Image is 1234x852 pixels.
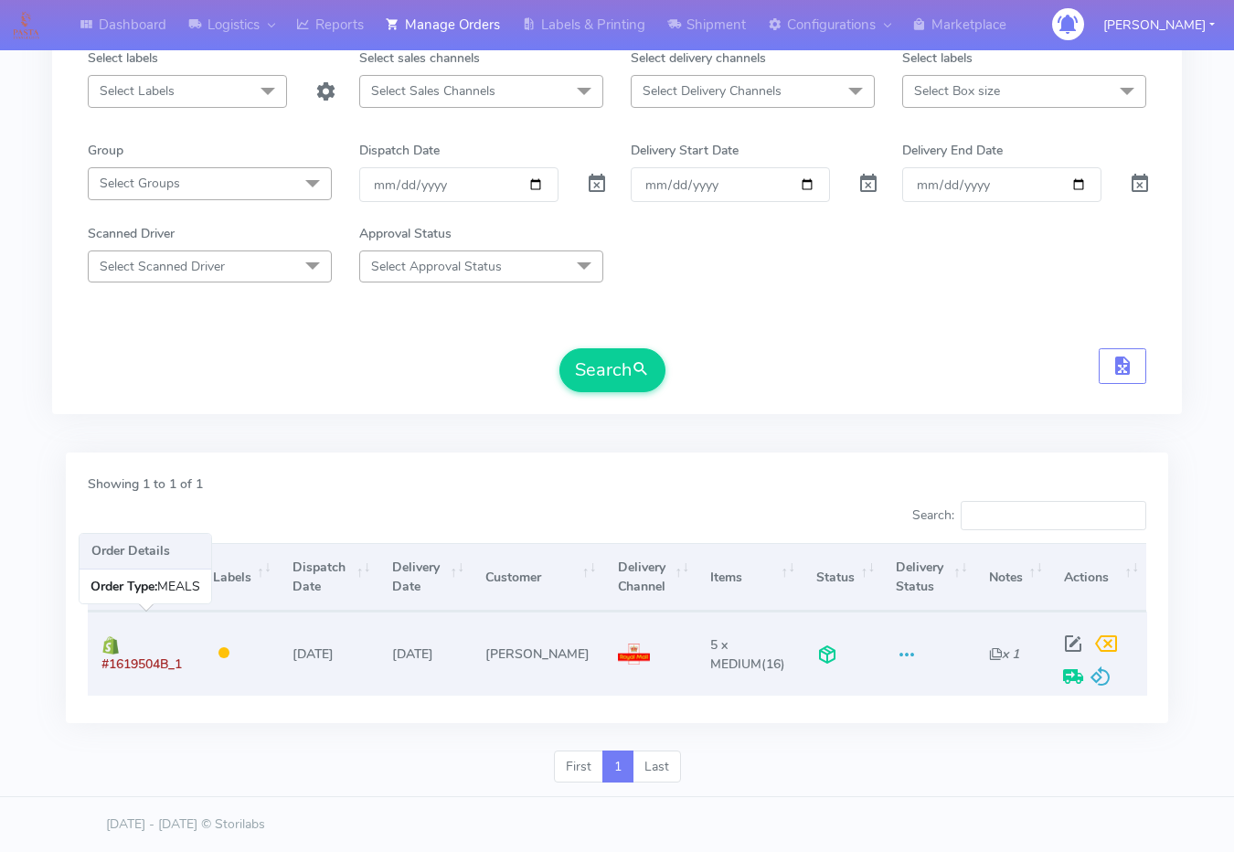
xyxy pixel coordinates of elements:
th: Labels: activate to sort column ascending [199,543,279,612]
label: Select delivery channels [631,48,766,68]
h3: Order Details [80,534,211,570]
th: Status: activate to sort column ascending [803,543,882,612]
button: [PERSON_NAME] [1090,6,1229,44]
label: Approval Status [359,224,452,243]
label: Delivery Start Date [631,141,739,160]
i: x 1 [989,645,1019,663]
img: shopify.png [101,636,120,655]
label: Select labels [902,48,973,68]
label: Showing 1 to 1 of 1 [88,474,203,494]
b: Order Type: [90,578,157,595]
span: #1619504B_1 [101,655,182,673]
label: Delivery End Date [902,141,1003,160]
th: Notes: activate to sort column ascending [975,543,1050,612]
button: Search [559,348,665,392]
th: Delivery Status: activate to sort column ascending [882,543,975,612]
span: Select Groups [100,175,180,192]
label: Select labels [88,48,158,68]
th: Customer: activate to sort column ascending [472,543,603,612]
span: 5 x MEDIUM [710,636,761,673]
img: Royal Mail [618,644,650,666]
span: Select Sales Channels [371,82,495,100]
th: Actions: activate to sort column ascending [1050,543,1146,612]
td: [DATE] [378,612,472,695]
th: Delivery Date: activate to sort column ascending [378,543,472,612]
label: Scanned Driver [88,224,175,243]
label: Select sales channels [359,48,480,68]
span: Select Scanned Driver [100,258,225,275]
span: (16) [710,636,785,673]
td: [PERSON_NAME] [472,612,603,695]
a: 1 [602,751,633,783]
span: Select Delivery Channels [643,82,782,100]
div: MEALS [80,570,211,603]
span: Select Approval Status [371,258,502,275]
th: Items: activate to sort column ascending [697,543,803,612]
span: Select Box size [914,82,1000,100]
label: Search: [912,501,1146,530]
span: Select Labels [100,82,175,100]
td: [DATE] [279,612,378,695]
label: Group [88,141,123,160]
label: Dispatch Date [359,141,440,160]
input: Search: [961,501,1146,530]
th: Dispatch Date: activate to sort column ascending [279,543,378,612]
th: Delivery Channel: activate to sort column ascending [603,543,697,612]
